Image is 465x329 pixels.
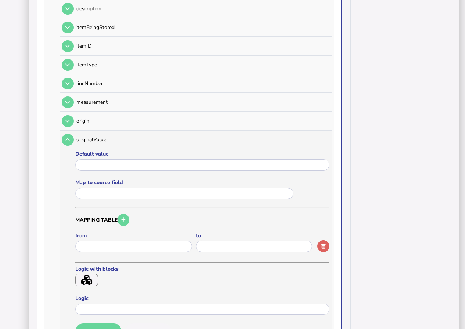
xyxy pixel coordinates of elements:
label: Default value [75,150,329,157]
p: itemID [76,43,159,50]
button: Open [62,3,74,15]
button: Open [62,22,74,34]
label: Logic with blocks [75,266,138,273]
p: description [76,5,159,12]
label: to [196,232,313,239]
p: originalValue [76,136,159,143]
p: lineNumber [76,80,159,87]
button: Open [62,59,74,71]
p: origin [76,117,159,124]
p: measurement [76,99,159,106]
label: Map to source field [75,179,296,186]
button: Open [62,134,74,146]
button: Open [62,96,74,109]
button: Open [62,115,74,127]
label: from [75,232,192,239]
label: Logic [75,295,329,302]
h3: Mapping table [75,213,329,227]
p: itemType [76,61,159,68]
p: itemBeingStored [76,24,159,31]
button: Open [62,78,74,90]
button: Open [62,40,74,52]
